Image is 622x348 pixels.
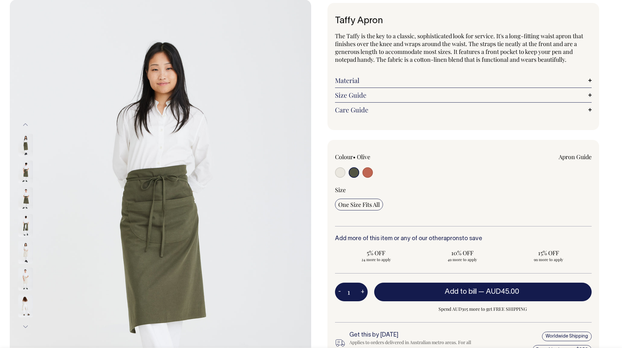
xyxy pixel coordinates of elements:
span: 99 more to apply [511,257,586,262]
a: Care Guide [335,106,592,114]
button: Previous [21,117,30,132]
input: 15% OFF 99 more to apply [507,247,590,264]
button: + [358,286,368,299]
span: The Taffy is the key to a classic, sophisticated look for service. It's a long-fitting waist apro... [335,32,583,63]
input: 10% OFF 49 more to apply [421,247,503,264]
img: olive [18,214,33,237]
input: 5% OFF 24 more to apply [335,247,417,264]
a: Apron Guide [559,153,592,161]
button: - [335,286,344,299]
span: 24 more to apply [338,257,414,262]
img: natural [18,268,33,291]
img: olive [18,188,33,210]
button: Next [21,320,30,334]
img: olive [18,161,33,184]
button: Add to bill —AUD45.00 [374,283,592,301]
span: Add to bill [445,289,477,295]
span: • [353,153,356,161]
img: natural [18,295,33,318]
a: Size Guide [335,91,592,99]
span: AUD45.00 [486,289,519,295]
span: 49 more to apply [424,257,500,262]
span: 15% OFF [511,249,586,257]
input: One Size Fits All [335,199,383,210]
span: One Size Fits All [338,201,380,208]
label: Olive [357,153,370,161]
img: natural [18,241,33,264]
h1: Taffy Apron [335,16,592,26]
span: 5% OFF [338,249,414,257]
h6: Add more of this item or any of our other to save [335,236,592,242]
div: Colour [335,153,438,161]
span: — [478,289,521,295]
img: olive [18,134,33,157]
div: Size [335,186,592,194]
a: Material [335,76,592,84]
span: Spend AUD305 more to get FREE SHIPPING [374,305,592,313]
span: 10% OFF [424,249,500,257]
a: aprons [443,236,462,241]
h6: Get this by [DATE] [349,332,475,339]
